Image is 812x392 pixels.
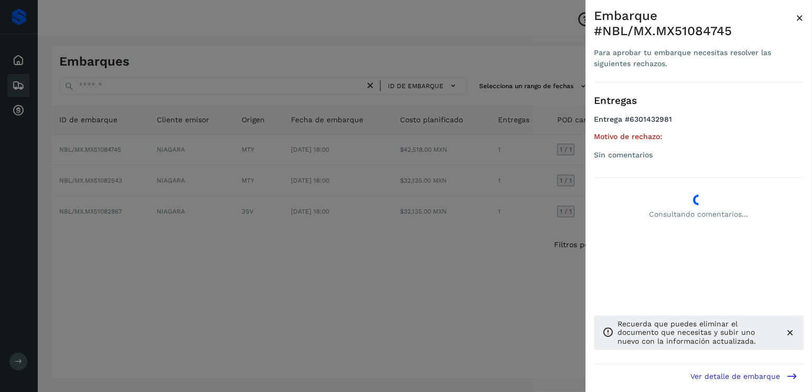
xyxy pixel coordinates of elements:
h4: Entrega #6301432981 [594,115,804,132]
span: × [796,10,804,25]
button: Close [796,8,804,27]
div: Para aprobar tu embarque necesitas resolver las siguientes rechazos. [594,47,796,69]
p: Recuerda que puedes eliminar el documento que necesitas y subir uno nuevo con la información actu... [618,320,776,346]
p: Consultando comentarios... [594,210,804,219]
div: Sin comentarios [594,150,804,161]
h5: Motivo de rechazo: [594,132,804,141]
span: Ver detalle de embarque [690,373,780,380]
h3: Entregas [594,95,804,107]
button: Ver detalle de embarque [684,364,804,388]
div: Embarque #NBL/MX.MX51084745 [594,8,796,39]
